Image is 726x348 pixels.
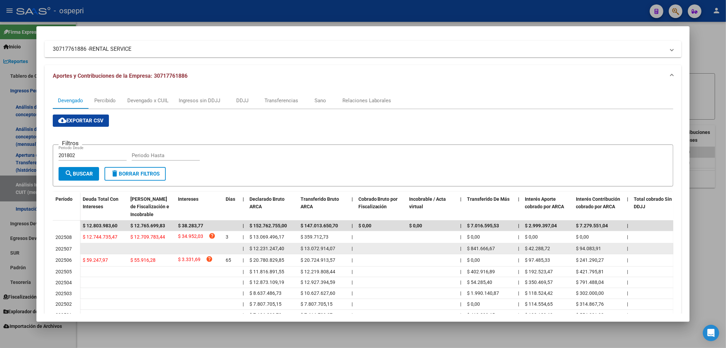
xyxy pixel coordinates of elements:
[576,196,620,210] span: Interés Contribución cobrado por ARCA
[352,269,353,274] span: |
[175,192,223,222] datatable-header-cell: Intereses
[625,192,631,222] datatable-header-cell: |
[634,196,672,210] span: Total cobrado Sin DDJJ
[525,223,557,228] span: $ 2.999.397,04
[576,279,604,285] span: $ 791.488,04
[467,290,499,296] span: $ 1.990.140,87
[301,269,335,274] span: $ 12.219.808,44
[576,312,604,318] span: $ 554.321,98
[703,325,719,341] div: Open Intercom Messenger
[89,45,131,53] span: RENTAL SERVICE
[525,279,553,285] span: $ 350.469,57
[249,269,284,274] span: $ 11.816.891,55
[249,196,285,210] span: Declarado Bruto ARCA
[518,196,520,202] span: |
[518,269,519,274] span: |
[83,234,117,240] span: $ 12.744.735,47
[467,269,495,274] span: $ 402.916,89
[458,192,465,222] datatable-header-cell: |
[249,223,287,228] span: $ 152.762.755,00
[576,269,604,274] span: $ 421.795,81
[59,139,82,147] h3: Filtros
[627,196,629,202] span: |
[223,192,240,222] datatable-header-cell: Dias
[226,257,231,263] span: 65
[525,269,553,274] span: $ 192.523,47
[301,312,333,318] span: $ 7.616.799,37
[301,246,335,251] span: $ 13.072.914,07
[45,65,682,87] mat-expansion-panel-header: Aportes y Contribuciones de la Empresa: 30717761886
[55,246,72,252] span: 202507
[58,97,83,104] div: Devengado
[55,257,72,263] span: 202506
[352,279,353,285] span: |
[247,192,298,222] datatable-header-cell: Declarado Bruto ARCA
[627,312,628,318] span: |
[243,269,244,274] span: |
[53,115,109,127] button: Exportar CSV
[301,279,335,285] span: $ 12.927.394,59
[349,192,356,222] datatable-header-cell: |
[243,246,244,251] span: |
[576,234,589,240] span: $ 0,00
[53,73,188,79] span: Aportes y Contribuciones de la Empresa: 30717761886
[352,246,353,251] span: |
[467,196,510,202] span: Transferido De Más
[53,45,665,53] mat-panel-title: 30717761886 -
[127,97,168,104] div: Devengado x CUIL
[525,290,553,296] span: $ 118.524,42
[627,223,629,228] span: |
[55,291,72,296] span: 202503
[104,167,166,181] button: Borrar Filtros
[627,301,628,307] span: |
[111,169,119,178] mat-icon: delete
[352,301,353,307] span: |
[467,312,495,318] span: $ 419.899,65
[522,192,574,222] datatable-header-cell: Interés Aporte cobrado por ARCA
[243,301,244,307] span: |
[58,118,103,124] span: Exportar CSV
[576,301,604,307] span: $ 314.867,76
[461,290,462,296] span: |
[249,234,284,240] span: $ 13.069.496,17
[576,223,608,228] span: $ 7.279.551,04
[226,196,235,202] span: Dias
[518,234,519,240] span: |
[301,196,339,210] span: Transferido Bruto ARCA
[525,234,538,240] span: $ 0,00
[525,246,550,251] span: $ 42.288,72
[83,257,108,263] span: $ 59.247,97
[243,290,244,296] span: |
[59,167,99,181] button: Buscar
[301,290,335,296] span: $ 10.627.627,60
[627,257,628,263] span: |
[467,279,493,285] span: $ 54.285,40
[178,256,200,265] span: $ 3.331,69
[358,223,371,228] span: $ 0,00
[178,223,203,228] span: $ 38.283,77
[525,196,564,210] span: Interés Aporte cobrado por ARCA
[209,232,215,239] i: help
[65,171,93,177] span: Buscar
[518,312,519,318] span: |
[631,192,682,222] datatable-header-cell: Total cobrado Sin DDJJ
[249,279,284,285] span: $ 12.873.109,19
[407,192,458,222] datatable-header-cell: Incobrable / Acta virtual
[518,301,519,307] span: |
[243,257,244,263] span: |
[236,97,248,104] div: DDJJ
[461,257,462,263] span: |
[301,301,333,307] span: $ 7.807.705,15
[516,192,522,222] datatable-header-cell: |
[518,257,519,263] span: |
[83,196,118,210] span: Deuda Total Con Intereses
[518,279,519,285] span: |
[467,257,480,263] span: $ 0,00
[352,234,353,240] span: |
[467,301,480,307] span: $ 0,00
[576,290,604,296] span: $ 302.000,00
[461,234,462,240] span: |
[249,257,284,263] span: $ 20.780.829,85
[461,196,462,202] span: |
[301,257,335,263] span: $ 20.724.913,57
